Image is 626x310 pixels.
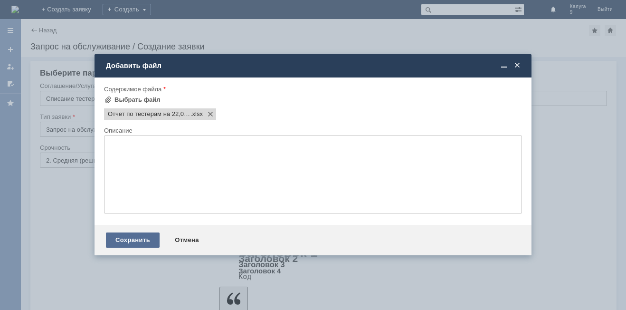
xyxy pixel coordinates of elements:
div: Добрый день направляем вам файл на списание тестеров [4,4,139,19]
div: Выбрать файл [114,96,161,104]
span: Свернуть (Ctrl + M) [499,61,509,70]
span: Отчет по тестерам на 22,09,25 калуга 9.xlsx [108,110,190,118]
div: Содержимое файла [104,86,520,92]
div: Описание [104,127,520,134]
div: Добавить файл [106,61,522,70]
span: Закрыть [512,61,522,70]
span: Отчет по тестерам на 22,09,25 калуга 9.xlsx [190,110,203,118]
